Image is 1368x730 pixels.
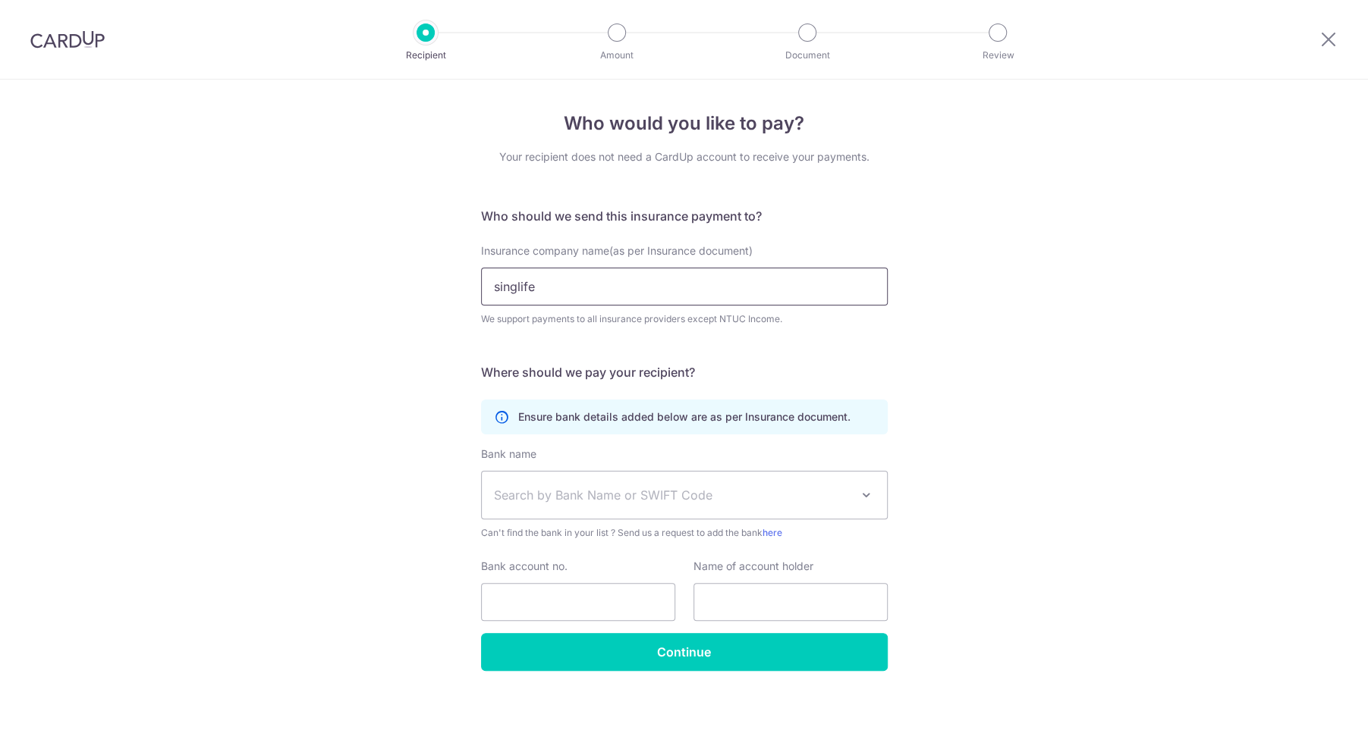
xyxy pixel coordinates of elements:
span: Help [134,11,165,24]
span: Insurance company name(as per Insurance document) [481,244,753,257]
input: Continue [481,633,888,671]
a: here [763,527,782,538]
h5: Who should we send this insurance payment to? [481,207,888,225]
span: Search by Bank Name or SWIFT Code [494,486,851,504]
label: Bank name [481,446,536,462]
h5: Where should we pay your recipient? [481,363,888,381]
p: Recipient [370,48,482,63]
p: Document [751,48,863,63]
div: Your recipient does not need a CardUp account to receive your payments. [481,149,888,164]
p: Ensure bank details added below are as per Insurance document. [518,409,851,425]
label: Name of account holder [693,559,813,574]
img: CardUp [30,30,105,49]
span: Can't find the bank in your list ? Send us a request to add the bank [481,525,888,540]
label: Bank account no. [481,559,568,574]
p: Review [942,48,1054,63]
h4: Who would you like to pay? [481,110,888,137]
p: Amount [561,48,673,63]
div: We support payments to all insurance providers except NTUC Income. [481,312,888,327]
